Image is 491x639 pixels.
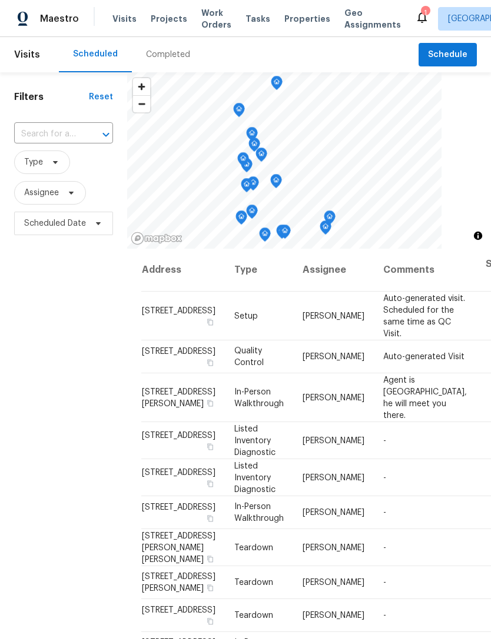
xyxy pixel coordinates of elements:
[303,473,364,481] span: [PERSON_NAME]
[234,312,258,320] span: Setup
[151,13,187,25] span: Projects
[303,393,364,402] span: [PERSON_NAME]
[142,387,215,407] span: [STREET_ADDRESS][PERSON_NAME]
[303,353,364,361] span: [PERSON_NAME]
[421,7,429,19] div: 1
[246,127,258,145] div: Map marker
[142,606,215,614] span: [STREET_ADDRESS]
[279,225,291,243] div: Map marker
[234,387,284,407] span: In-Person Walkthrough
[471,229,485,243] button: Toggle attribution
[133,95,150,112] button: Zoom out
[383,376,467,419] span: Agent is [GEOGRAPHIC_DATA], he will meet you there.
[141,249,225,292] th: Address
[248,138,260,156] div: Map marker
[383,294,465,337] span: Auto-generated visit. Scheduled for the same time as QC Visit.
[146,49,190,61] div: Completed
[428,48,467,62] span: Schedule
[234,611,273,620] span: Teardown
[374,249,476,292] th: Comments
[133,78,150,95] button: Zoom in
[303,312,364,320] span: [PERSON_NAME]
[324,210,336,229] div: Map marker
[14,42,40,68] span: Visits
[205,583,215,593] button: Copy Address
[98,126,114,143] button: Open
[142,503,215,511] span: [STREET_ADDRESS]
[142,431,215,439] span: [STREET_ADDRESS]
[271,76,283,94] div: Map marker
[225,249,293,292] th: Type
[234,578,273,587] span: Teardown
[303,578,364,587] span: [PERSON_NAME]
[303,543,364,551] span: [PERSON_NAME]
[383,508,386,517] span: -
[142,468,215,476] span: [STREET_ADDRESS]
[276,225,288,243] div: Map marker
[383,543,386,551] span: -
[237,152,249,170] div: Map marker
[383,473,386,481] span: -
[131,232,183,245] a: Mapbox homepage
[383,353,465,361] span: Auto-generated Visit
[127,72,442,249] canvas: Map
[234,461,276,493] span: Listed Inventory Diagnostic
[40,13,79,25] span: Maestro
[205,441,215,451] button: Copy Address
[247,176,259,195] div: Map marker
[24,156,43,168] span: Type
[383,436,386,444] span: -
[205,397,215,408] button: Copy Address
[14,125,80,143] input: Search for an address...
[256,148,267,166] div: Map marker
[344,7,401,31] span: Geo Assignments
[303,508,364,517] span: [PERSON_NAME]
[205,553,215,564] button: Copy Address
[205,513,215,524] button: Copy Address
[112,13,137,25] span: Visits
[201,7,231,31] span: Work Orders
[419,43,477,67] button: Schedule
[235,210,247,229] div: Map marker
[234,543,273,551] span: Teardown
[24,218,86,229] span: Scheduled Date
[133,96,150,112] span: Zoom out
[142,531,215,563] span: [STREET_ADDRESS][PERSON_NAME][PERSON_NAME]
[259,228,271,246] div: Map marker
[245,15,270,23] span: Tasks
[142,306,215,315] span: [STREET_ADDRESS]
[293,249,374,292] th: Assignee
[303,611,364,620] span: [PERSON_NAME]
[303,436,364,444] span: [PERSON_NAME]
[24,187,59,199] span: Assignee
[14,91,89,103] h1: Filters
[475,229,482,242] span: Toggle attribution
[383,611,386,620] span: -
[320,220,331,239] div: Map marker
[241,178,253,196] div: Map marker
[284,13,330,25] span: Properties
[89,91,113,103] div: Reset
[383,578,386,587] span: -
[73,48,118,60] div: Scheduled
[234,347,264,367] span: Quality Control
[233,103,245,121] div: Map marker
[205,316,215,327] button: Copy Address
[205,357,215,368] button: Copy Address
[270,174,282,192] div: Map marker
[205,478,215,489] button: Copy Address
[142,347,215,356] span: [STREET_ADDRESS]
[246,205,258,223] div: Map marker
[205,616,215,627] button: Copy Address
[234,503,284,523] span: In-Person Walkthrough
[142,573,215,593] span: [STREET_ADDRESS][PERSON_NAME]
[234,424,276,456] span: Listed Inventory Diagnostic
